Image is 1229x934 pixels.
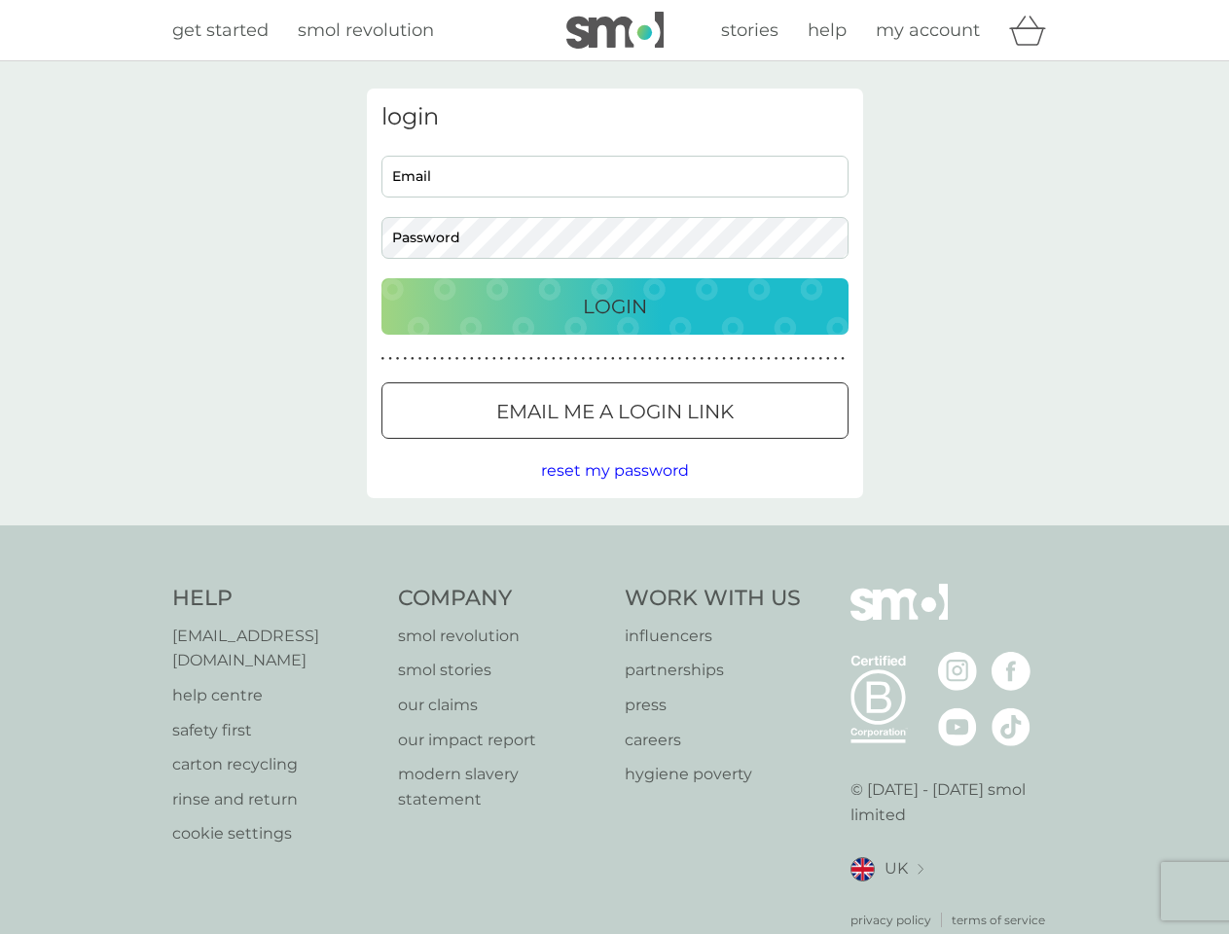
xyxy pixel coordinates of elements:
[678,354,682,364] p: ●
[172,19,269,41] span: get started
[656,354,660,364] p: ●
[797,354,801,364] p: ●
[611,354,615,364] p: ●
[398,728,605,753] a: our impact report
[478,354,482,364] p: ●
[670,354,674,364] p: ●
[918,864,923,875] img: select a new location
[633,354,637,364] p: ●
[411,354,415,364] p: ●
[589,354,593,364] p: ●
[381,354,385,364] p: ●
[566,354,570,364] p: ●
[172,584,380,614] h4: Help
[721,17,778,45] a: stories
[663,354,667,364] p: ●
[398,658,605,683] p: smol stories
[626,354,630,364] p: ●
[462,354,466,364] p: ●
[552,354,556,364] p: ●
[574,354,578,364] p: ●
[172,718,380,743] a: safety first
[700,354,704,364] p: ●
[470,354,474,364] p: ●
[808,19,847,41] span: help
[172,683,380,708] a: help centre
[715,354,719,364] p: ●
[952,911,1045,929] a: terms of service
[938,707,977,746] img: visit the smol Youtube page
[744,354,748,364] p: ●
[544,354,548,364] p: ●
[767,354,771,364] p: ●
[721,19,778,41] span: stories
[876,17,980,45] a: my account
[507,354,511,364] p: ●
[425,354,429,364] p: ●
[876,19,980,41] span: my account
[172,821,380,846] a: cookie settings
[808,17,847,45] a: help
[693,354,697,364] p: ●
[625,658,801,683] a: partnerships
[730,354,734,364] p: ●
[625,584,801,614] h4: Work With Us
[625,693,801,718] p: press
[1009,11,1058,50] div: basket
[398,693,605,718] p: our claims
[448,354,452,364] p: ●
[992,707,1030,746] img: visit the smol Tiktok page
[722,354,726,364] p: ●
[850,584,948,650] img: smol
[492,354,496,364] p: ●
[398,584,605,614] h4: Company
[775,354,778,364] p: ●
[500,354,504,364] p: ●
[396,354,400,364] p: ●
[496,396,734,427] p: Email me a login link
[804,354,808,364] p: ●
[172,787,380,812] a: rinse and return
[625,728,801,753] p: careers
[381,103,849,131] h3: login
[834,354,838,364] p: ●
[529,354,533,364] p: ●
[738,354,741,364] p: ●
[541,461,689,480] span: reset my password
[515,354,519,364] p: ●
[455,354,459,364] p: ●
[752,354,756,364] p: ●
[172,17,269,45] a: get started
[759,354,763,364] p: ●
[403,354,407,364] p: ●
[560,354,563,364] p: ●
[398,624,605,649] a: smol revolution
[625,624,801,649] p: influencers
[485,354,488,364] p: ●
[381,382,849,439] button: Email me a login link
[603,354,607,364] p: ●
[418,354,422,364] p: ●
[522,354,525,364] p: ●
[398,762,605,811] a: modern slavery statement
[850,911,931,929] a: privacy policy
[566,12,664,49] img: smol
[850,857,875,881] img: UK flag
[172,624,380,673] a: [EMAIL_ADDRESS][DOMAIN_NAME]
[841,354,845,364] p: ●
[619,354,623,364] p: ●
[992,652,1030,691] img: visit the smol Facebook page
[172,752,380,777] a: carton recycling
[625,762,801,787] a: hygiene poverty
